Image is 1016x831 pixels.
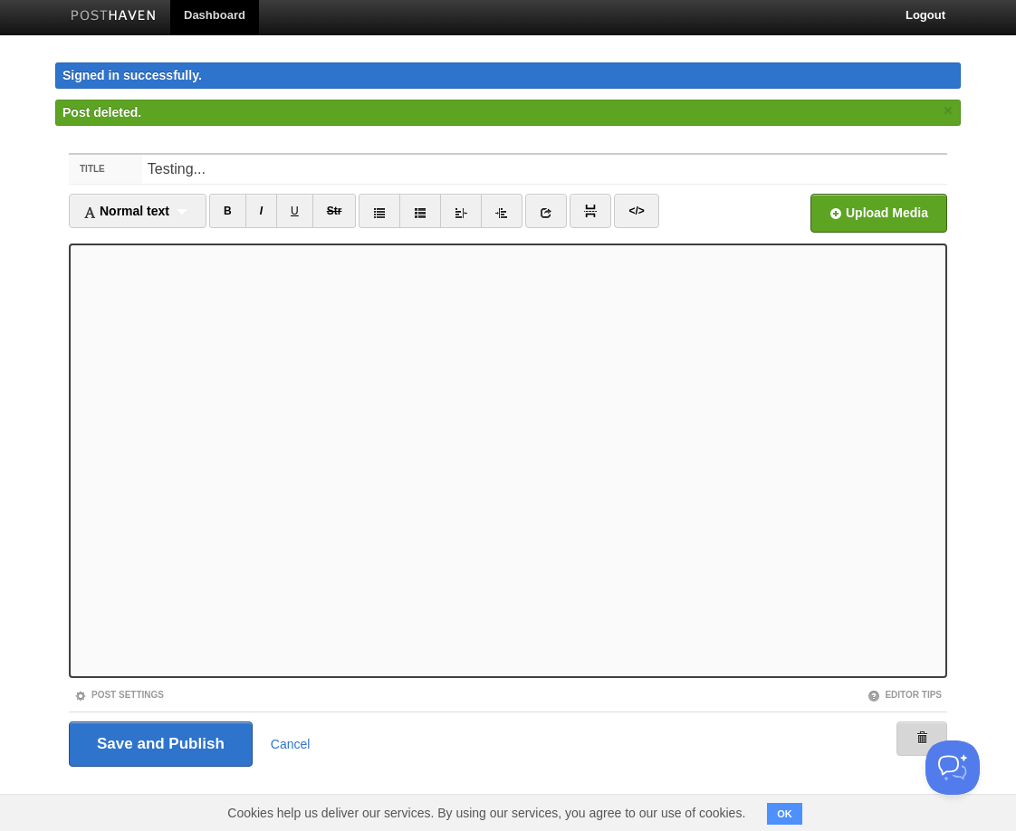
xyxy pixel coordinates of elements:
[209,194,246,228] a: B
[312,194,357,228] a: Str
[276,194,313,228] a: U
[55,62,961,89] div: Signed in successfully.
[327,205,342,217] del: Str
[584,205,597,217] img: pagebreak-icon.png
[69,721,253,767] input: Save and Publish
[62,105,141,119] span: Post deleted.
[245,194,277,228] a: I
[614,194,658,228] a: </>
[867,690,942,700] a: Editor Tips
[209,795,763,831] span: Cookies help us deliver our services. By using our services, you agree to our use of cookies.
[940,100,956,122] a: ×
[271,737,311,751] a: Cancel
[69,155,142,184] label: Title
[83,204,169,218] span: Normal text
[74,690,164,700] a: Post Settings
[767,803,802,825] button: OK
[925,740,980,795] iframe: Help Scout Beacon - Open
[71,10,157,24] img: Posthaven-bar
